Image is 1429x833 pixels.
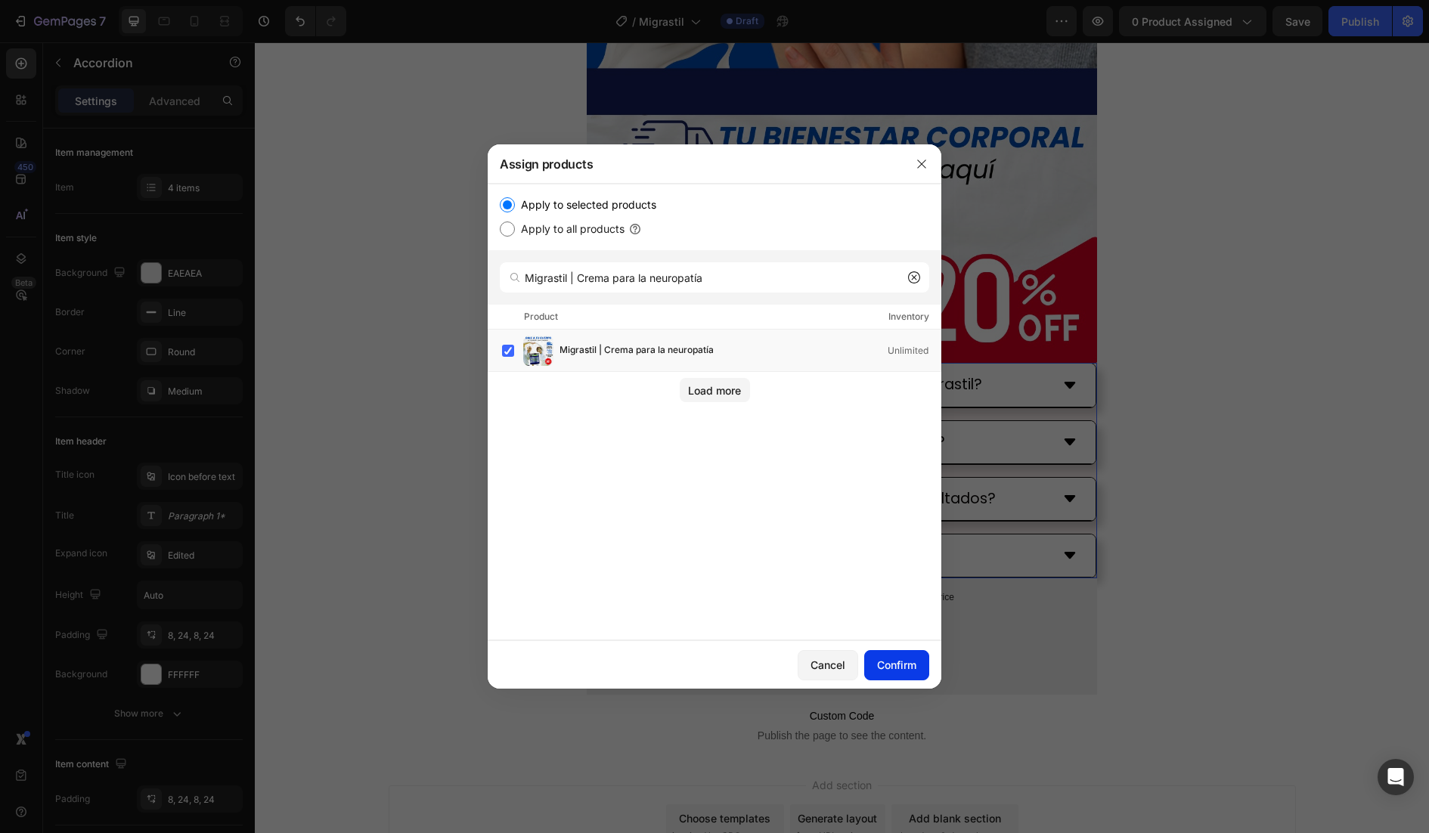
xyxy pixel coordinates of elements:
[688,382,741,398] div: Load more
[376,441,743,472] div: Rich Text Editor. Editing area: main
[376,385,693,415] div: Rich Text Editor. Editing area: main
[134,686,1041,701] span: Publish the page to see the content.
[134,664,1041,683] span: Custom Code
[560,342,714,359] span: Migrastil | Crema para la neuropatía
[877,657,916,673] div: Confirm
[654,768,746,784] div: Add blank section
[515,220,625,238] label: Apply to all products
[488,144,902,184] div: Assign products
[811,657,845,673] div: Cancel
[376,327,730,358] div: Rich Text Editor. Editing area: main
[378,500,686,526] p: ¿Cuánto tiempo tarda en notarse el alivio?
[551,735,623,751] span: Add section
[643,787,755,800] span: then drag & drop elements
[888,309,929,324] div: Inventory
[798,650,858,680] button: Cancel
[378,330,727,355] p: ¿Para qué sirve exactamente la crema Migrastil?
[376,498,688,528] div: Rich Text Editor. Editing area: main
[515,196,656,214] label: Apply to selected products
[500,262,929,293] input: Search products
[523,336,553,366] img: product-img
[351,299,401,313] div: Accordion
[888,343,941,358] div: Unlimited
[378,387,690,413] p: ¿Es segura para todo tipo [PERSON_NAME]?
[543,768,622,784] div: Generate layout
[628,550,699,559] p: No compare price
[378,444,741,469] p: ¿Cuándo debo aplicarla para mejores resultados?
[424,768,516,784] div: Choose templates
[361,616,814,631] span: Publish the page to see the content.
[541,787,622,800] span: from URL or image
[488,184,941,640] div: />
[361,595,814,613] span: Custom Code
[417,787,521,800] span: inspired by CRO experts
[864,650,929,680] button: Confirm
[680,378,750,402] button: Load more
[524,309,558,324] div: Product
[1378,759,1414,795] div: Open Intercom Messenger
[469,536,615,574] div: $79.900,00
